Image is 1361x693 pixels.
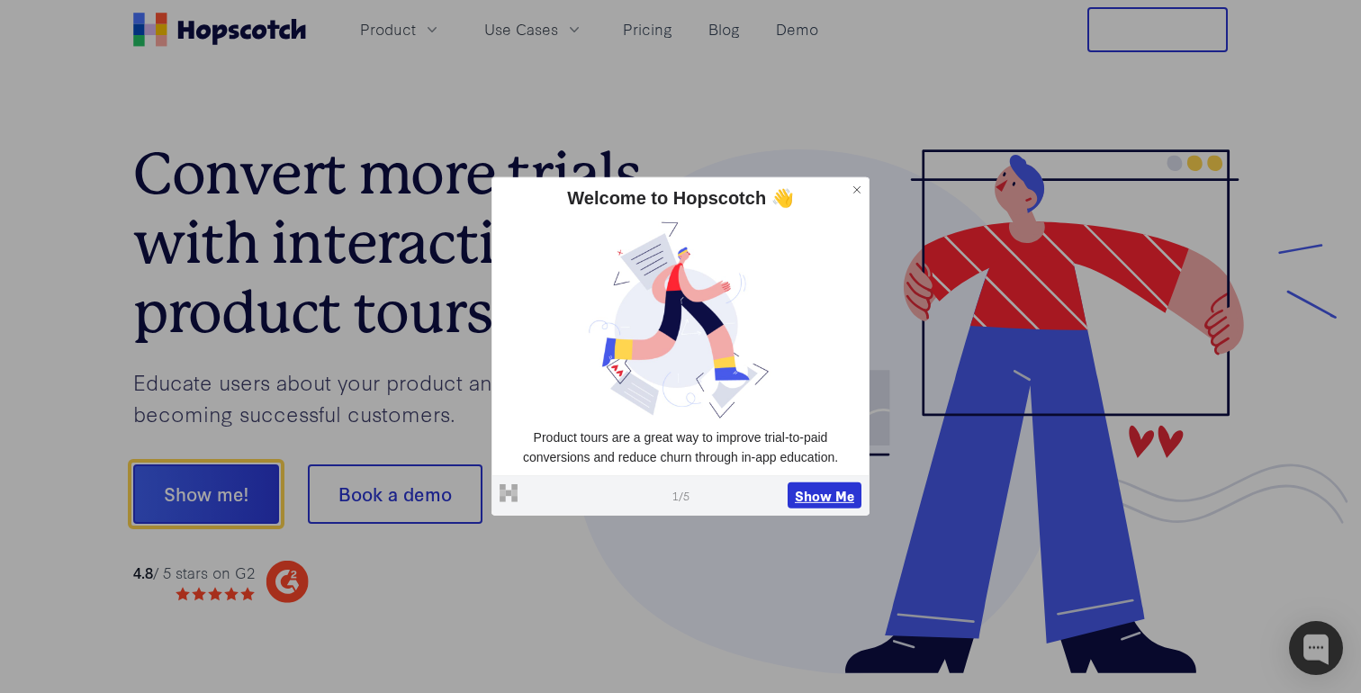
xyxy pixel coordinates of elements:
[500,185,861,211] div: Welcome to Hopscotch 👋
[133,13,306,47] a: Home
[133,366,680,428] p: Educate users about your product and guide them to becoming successful customers.
[473,14,594,44] button: Use Cases
[133,562,255,584] div: / 5 stars on G2
[500,218,861,421] img: dtvkmnrd7ysugpuhd2bz.jpg
[701,14,747,44] a: Blog
[1087,7,1228,52] button: Free Trial
[349,14,452,44] button: Product
[133,464,279,524] button: Show me!
[308,464,482,524] button: Book a demo
[672,487,690,503] span: 1 / 5
[500,428,861,467] p: Product tours are a great way to improve trial-to-paid conversions and reduce churn through in-ap...
[616,14,680,44] a: Pricing
[133,562,153,582] strong: 4.8
[133,139,680,346] h1: Convert more trials with interactive product tours
[484,18,558,40] span: Use Cases
[769,14,825,44] a: Demo
[360,18,416,40] span: Product
[788,481,861,508] button: Show Me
